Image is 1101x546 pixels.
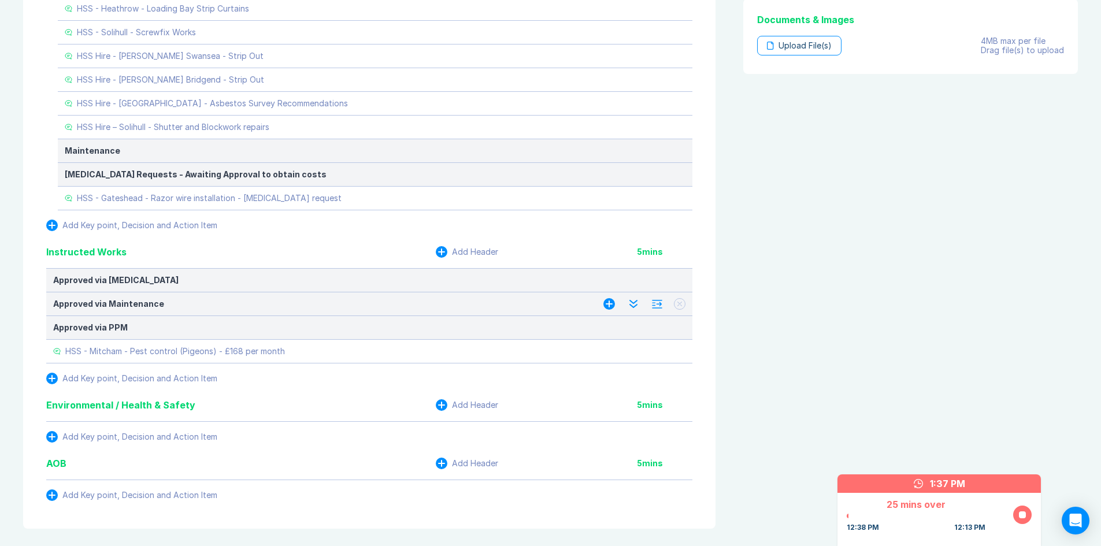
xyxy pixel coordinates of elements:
[62,432,217,441] div: Add Key point, Decision and Action Item
[46,489,217,501] button: Add Key point, Decision and Action Item
[65,347,285,356] div: HSS - Mitcham - Pest control (Pigeons) - £168 per month
[637,400,692,410] div: 5 mins
[954,523,985,532] div: 12:13 PM
[436,399,498,411] button: Add Header
[46,456,66,470] div: AOB
[77,122,269,132] div: HSS Hire – Solihull - Shutter and Blockwork repairs
[53,323,685,332] div: Approved via PPM
[981,46,1064,55] div: Drag file(s) to upload
[847,523,879,532] div: 12:38 PM
[65,146,685,155] div: Maintenance
[757,13,1064,27] div: Documents & Images
[62,221,217,230] div: Add Key point, Decision and Action Item
[452,400,498,410] div: Add Header
[46,373,217,384] button: Add Key point, Decision and Action Item
[452,247,498,257] div: Add Header
[637,459,692,468] div: 5 mins
[77,28,196,37] div: HSS - Solihull - Screwfix Works
[65,170,685,179] div: [MEDICAL_DATA] Requests - Awaiting Approval to obtain costs
[53,299,580,309] div: Approved via Maintenance
[436,246,498,258] button: Add Header
[53,276,685,285] div: Approved via [MEDICAL_DATA]
[46,220,217,231] button: Add Key point, Decision and Action Item
[436,458,498,469] button: Add Header
[452,459,498,468] div: Add Header
[77,51,264,61] div: HSS Hire - [PERSON_NAME] Swansea - Strip Out
[981,36,1064,46] div: 4MB max per file
[757,36,841,55] div: Upload File(s)
[46,431,217,443] button: Add Key point, Decision and Action Item
[62,374,217,383] div: Add Key point, Decision and Action Item
[77,99,348,108] div: HSS Hire - [GEOGRAPHIC_DATA] - Asbestos Survey Recommendations
[46,245,127,259] div: Instructed Works
[930,477,965,491] div: 1:37 PM
[1062,507,1089,534] div: Open Intercom Messenger
[46,398,195,412] div: Environmental / Health & Safety
[77,75,264,84] div: HSS Hire - [PERSON_NAME] Bridgend - Strip Out
[637,247,692,257] div: 5 mins
[77,4,249,13] div: HSS - Heathrow - Loading Bay Strip Curtains
[77,194,342,203] div: HSS - Gateshead - Razor wire installation - [MEDICAL_DATA] request
[847,497,985,511] div: 25 mins over
[62,491,217,500] div: Add Key point, Decision and Action Item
